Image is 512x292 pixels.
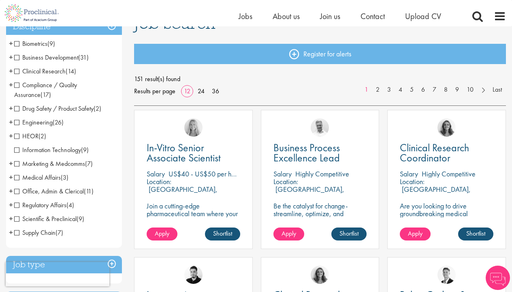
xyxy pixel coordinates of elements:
span: 151 result(s) found [134,73,506,85]
span: Apply [282,229,296,238]
a: 6 [417,85,429,94]
span: Apply [408,229,422,238]
a: 1 [361,85,372,94]
a: 8 [440,85,452,94]
span: Biometrics [14,39,55,48]
span: Supply Chain [14,228,63,237]
img: Shannon Briggs [184,118,203,137]
span: Regulatory Affairs [14,201,66,209]
span: Location: [400,177,425,186]
p: US$40 - US$50 per hour [169,169,240,178]
img: Jackie Cerchio [437,118,456,137]
a: Jobs [239,11,252,21]
span: Office, Admin & Clerical [14,187,84,195]
span: + [9,130,13,142]
p: Highly Competitive [295,169,349,178]
span: Apply [155,229,169,238]
p: [GEOGRAPHIC_DATA], [GEOGRAPHIC_DATA] [147,185,218,202]
a: Upload CV [405,11,441,21]
a: Joshua Bye [311,118,329,137]
span: (7) [55,228,63,237]
span: + [9,226,13,238]
a: 24 [195,87,207,95]
span: (9) [81,146,89,154]
span: (26) [53,118,64,127]
a: Last [489,85,506,94]
span: + [9,102,13,114]
span: Biometrics [14,39,47,48]
span: Clinical Research Coordinator [400,141,469,165]
span: + [9,65,13,77]
a: Apply [400,228,431,240]
a: Apply [273,228,304,240]
a: Apply [147,228,177,240]
span: (9) [47,39,55,48]
span: (11) [84,187,94,195]
span: Engineering [14,118,53,127]
p: [GEOGRAPHIC_DATA], [GEOGRAPHIC_DATA] [400,185,471,202]
span: Information Technology [14,146,89,154]
span: Regulatory Affairs [14,201,74,209]
span: Salary [273,169,292,178]
p: Highly Competitive [422,169,476,178]
span: Marketing & Medcomms [14,159,85,168]
span: Compliance / Quality Assurance [14,81,77,99]
span: Engineering [14,118,64,127]
span: HEOR [14,132,38,140]
div: Job type [6,256,122,273]
span: Marketing & Medcomms [14,159,93,168]
span: + [9,213,13,225]
a: 7 [429,85,440,94]
a: 9 [451,85,463,94]
span: (9) [77,215,84,223]
img: George Watson [437,266,456,284]
span: Business Development [14,53,89,62]
span: Drug Safety / Product Safety [14,104,101,113]
span: Salary [400,169,418,178]
span: Scientific & Preclinical [14,215,77,223]
a: 36 [209,87,222,95]
span: (4) [66,201,74,209]
span: + [9,157,13,170]
span: HEOR [14,132,46,140]
span: Results per page [134,85,175,97]
iframe: reCAPTCHA [6,262,109,286]
span: (14) [66,67,76,75]
span: Supply Chain [14,228,55,237]
a: 3 [383,85,395,94]
img: Chatbot [486,266,510,290]
span: Location: [147,177,171,186]
span: (3) [61,173,68,182]
a: Join us [320,11,340,21]
span: Information Technology [14,146,81,154]
p: Are you looking to drive groundbreaking medical research and make a real impact-join our client a... [400,202,493,248]
span: + [9,37,13,49]
span: (2) [38,132,46,140]
a: 4 [395,85,406,94]
span: + [9,199,13,211]
span: In-Vitro Senior Associate Scientist [147,141,221,165]
a: Register for alerts [134,44,506,64]
p: Join a cutting-edge pharmaceutical team where your precision and passion for science will help sh... [147,202,240,240]
span: Salary [147,169,165,178]
span: (2) [94,104,101,113]
span: Contact [361,11,385,21]
a: 2 [372,85,384,94]
a: Clinical Research Coordinator [400,143,493,163]
span: (17) [41,90,51,99]
a: About us [273,11,300,21]
span: Drug Safety / Product Safety [14,104,94,113]
a: In-Vitro Senior Associate Scientist [147,143,240,163]
p: [GEOGRAPHIC_DATA], [GEOGRAPHIC_DATA] [273,185,344,202]
a: 10 [463,85,478,94]
img: Jackie Cerchio [311,266,329,284]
